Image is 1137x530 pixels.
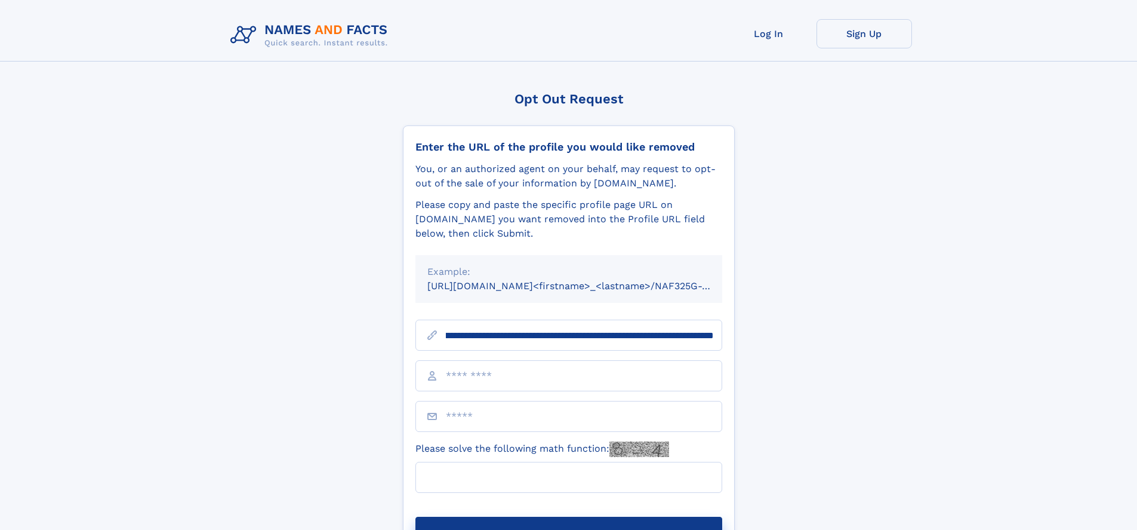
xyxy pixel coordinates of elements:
[427,265,710,279] div: Example:
[415,442,669,457] label: Please solve the following math function:
[721,19,816,48] a: Log In
[415,198,722,241] div: Please copy and paste the specific profile page URL on [DOMAIN_NAME] you want removed into the Pr...
[226,19,398,51] img: Logo Names and Facts
[415,162,722,191] div: You, or an authorized agent on your behalf, may request to opt-out of the sale of your informatio...
[427,280,745,292] small: [URL][DOMAIN_NAME]<firstname>_<lastname>/NAF325G-xxxxxxxx
[816,19,912,48] a: Sign Up
[403,91,735,106] div: Opt Out Request
[415,140,722,154] div: Enter the URL of the profile you would like removed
